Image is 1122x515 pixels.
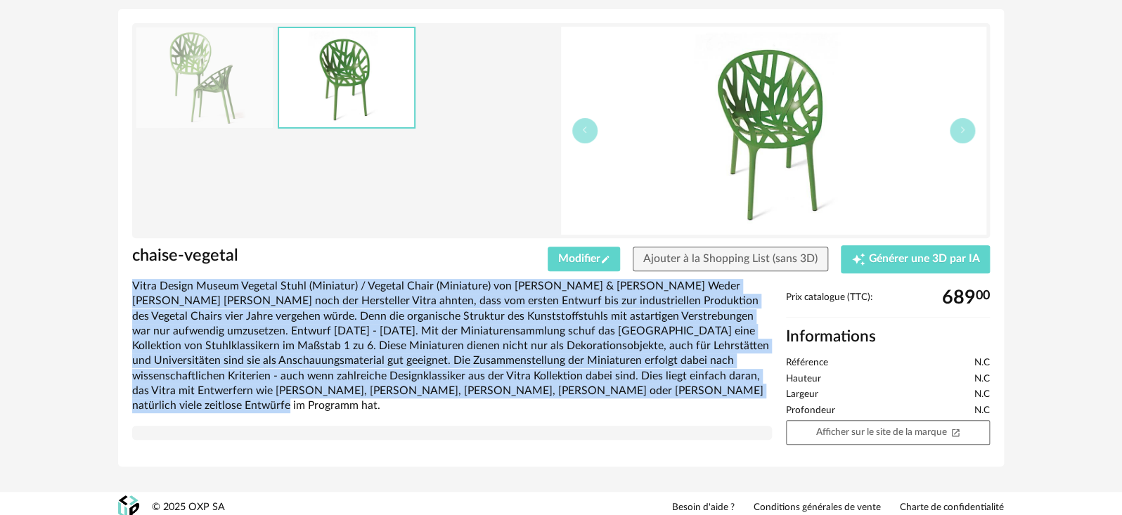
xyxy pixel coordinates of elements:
[548,247,621,272] button: ModifierPencil icon
[600,253,610,264] span: Pencil icon
[786,292,990,318] div: Prix catalogue (TTC):
[942,292,990,304] div: 00
[950,426,960,436] span: Open In New icon
[974,405,990,417] span: N.C
[152,501,225,514] div: © 2025 OXP SA
[132,279,772,413] div: Vitra Design Museum Vegetal Stuhl (Miniatur) / Vegetal Chair (Miniature) von [PERSON_NAME] & [PER...
[754,502,881,514] a: Conditions générales de vente
[643,253,818,264] span: Ajouter à la Shopping List (sans 3D)
[786,327,990,347] h2: Informations
[786,405,835,417] span: Profondeur
[841,245,990,273] button: Creation icon Générer une 3D par IA
[786,373,821,386] span: Hauteur
[868,254,979,265] span: Générer une 3D par IA
[633,247,828,272] button: Ajouter à la Shopping List (sans 3D)
[974,373,990,386] span: N.C
[558,253,610,264] span: Modifier
[974,389,990,401] span: N.C
[851,252,865,266] span: Creation icon
[900,502,1004,514] a: Charte de confidentialité
[561,27,986,235] img: vegetal1jpg_59afc2ad9b16c.jpg
[786,389,818,401] span: Largeur
[942,292,976,304] span: 689
[786,420,990,445] a: Afficher sur le site de la marqueOpen In New icon
[279,28,414,127] img: vegetal1jpg_59afc2ad9b16c.jpg
[136,27,273,128] img: fauteuil_vegetal_vitra_design_bouroullec.jpg
[672,502,735,514] a: Besoin d'aide ?
[974,357,990,370] span: N.C
[786,357,828,370] span: Référence
[132,245,482,267] h1: chaise-vegetal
